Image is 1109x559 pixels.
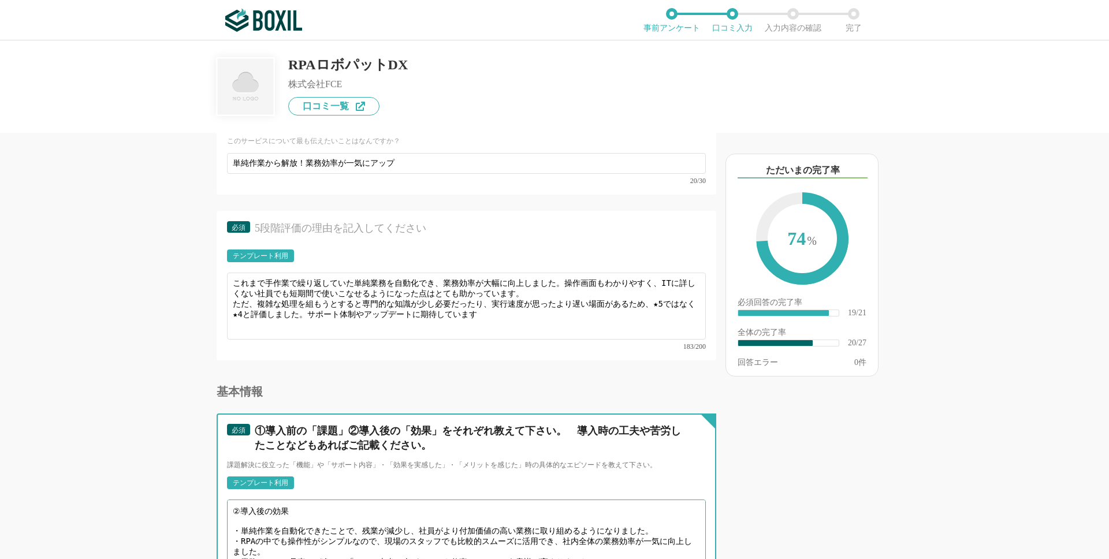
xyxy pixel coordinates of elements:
div: 全体の完了率 [738,329,866,339]
div: このサービスについて最も伝えたいことはなんですか？ [227,136,706,146]
div: ​ [738,310,829,316]
span: 口コミ一覧 [303,102,349,111]
input: タスク管理の担当や履歴がひと目でわかるように [227,153,706,174]
div: 183/200 [227,343,706,350]
li: 完了 [823,8,884,32]
li: 口コミ入力 [702,8,762,32]
div: 回答エラー [738,359,778,367]
span: % [807,234,817,247]
li: 入力内容の確認 [762,8,823,32]
img: ボクシルSaaS_ロゴ [225,9,302,32]
li: 事前アンケート [641,8,702,32]
div: ​ [738,340,813,346]
div: ただいまの完了率 [738,163,868,178]
div: 5段階評価の理由を記入してください [255,221,686,236]
div: テンプレート利用 [233,479,288,486]
span: 0 [854,358,858,367]
div: 19/21 [848,309,866,317]
span: 74 [768,204,837,275]
div: RPAロボパットDX [288,58,408,72]
div: ①導入前の「課題」②導入後の「効果」をそれぞれ教えて下さい。 導入時の工夫や苦労したことなどもあればご記載ください。 [255,424,686,453]
div: 必須回答の完了率 [738,299,866,309]
div: テンプレート利用 [233,252,288,259]
span: 必須 [232,426,245,434]
div: 20/27 [848,339,866,347]
div: 株式会社FCE [288,80,408,89]
div: 20/30 [227,177,706,184]
div: 件 [854,359,866,367]
a: 口コミ一覧 [288,97,379,115]
div: 課題解決に役立った「機能」や「サポート内容」・「効果を実感した」・「メリットを感じた」時の具体的なエピソードを教えて下さい。 [227,460,706,470]
span: 必須 [232,223,245,232]
div: 基本情報 [217,386,716,397]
